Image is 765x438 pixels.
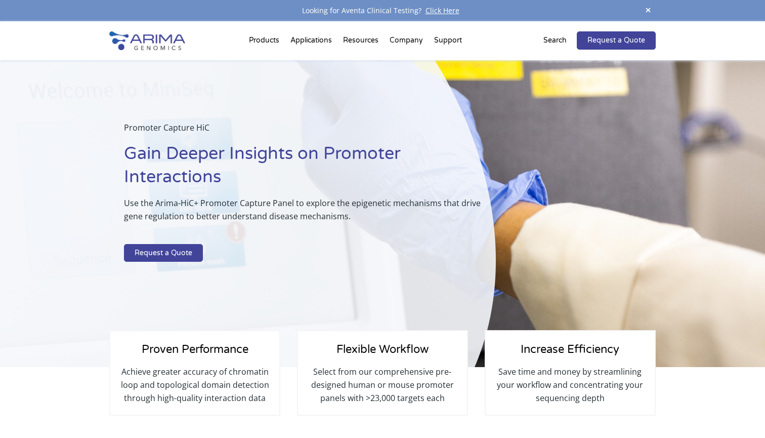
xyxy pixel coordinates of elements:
[109,4,656,17] div: Looking for Aventa Clinical Testing?
[120,365,269,405] p: Achieve greater accuracy of chromatin loop and topological domain detection through high-quality ...
[521,343,619,356] span: Increase Efficiency
[496,365,645,405] p: Save time and money by streamlining your workflow and concentrating your sequencing depth
[124,196,486,231] p: Use the Arima-HiC+ Promoter Capture Panel to explore the epigenetic mechanisms that drive gene re...
[124,121,486,142] p: Promoter Capture HiC
[308,365,457,405] p: Select from our comprehensive pre-designed human or mouse promoter panels with >23,000 targets each
[543,34,567,47] p: Search
[421,6,463,15] a: Click Here
[124,244,203,262] a: Request a Quote
[109,31,185,50] img: Arima-Genomics-logo
[142,343,248,356] span: Proven Performance
[336,343,429,356] span: Flexible Workflow
[577,31,656,50] a: Request a Quote
[124,142,486,196] h1: Gain Deeper Insights on Promoter Interactions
